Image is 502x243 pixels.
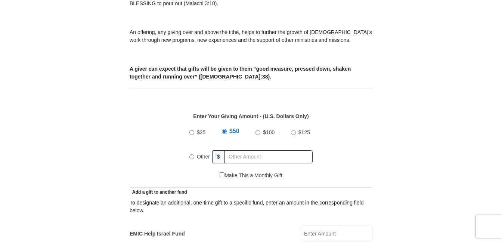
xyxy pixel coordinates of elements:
label: EMIC Help Israel Fund [130,230,185,238]
span: $50 [229,128,239,134]
span: $125 [298,129,310,135]
input: Enter Amount [301,225,372,242]
span: $100 [263,129,275,135]
label: Make This a Monthly Gift [220,172,282,179]
input: Other Amount [224,150,313,163]
strong: Enter Your Giving Amount - (U.S. Dollars Only) [193,113,309,119]
span: Add a gift to another fund [130,190,187,195]
span: $ [212,150,225,163]
b: A giver can expect that gifts will be given to them “good measure, pressed down, shaken together ... [130,66,351,80]
input: Make This a Monthly Gift [220,172,224,177]
span: $25 [197,129,205,135]
div: To designate an additional, one-time gift to a specific fund, enter an amount in the correspondin... [130,199,372,215]
span: Other [197,154,210,160]
p: An offering, any giving over and above the tithe, helps to further the growth of [DEMOGRAPHIC_DAT... [130,28,372,44]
